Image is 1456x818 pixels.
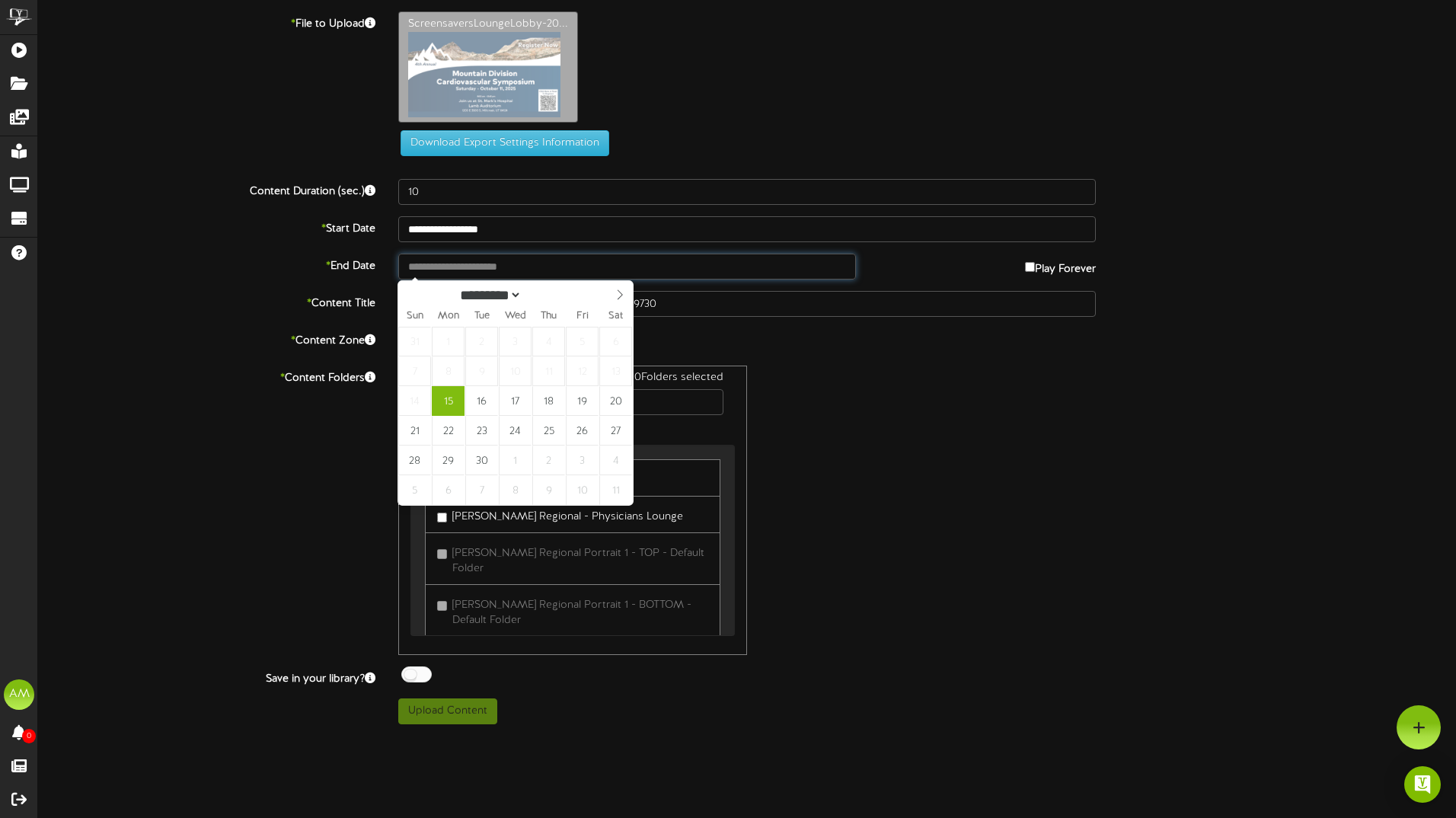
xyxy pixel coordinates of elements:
[437,513,447,522] input: [PERSON_NAME] Regional - Physicians Lounge
[465,446,498,475] span: September 30, 2025
[566,312,599,321] span: Fri
[599,475,632,505] span: October 11, 2025
[22,729,36,743] span: 0
[599,312,633,321] span: Sat
[432,416,465,446] span: September 22, 2025
[532,356,565,386] span: September 11, 2025
[398,386,431,416] span: September 14, 2025
[432,386,465,416] span: September 15, 2025
[566,416,599,446] span: September 26, 2025
[437,601,447,611] input: [PERSON_NAME] Regional Portrait 1 - BOTTOM - Default Folder
[499,446,532,475] span: October 1, 2025
[398,446,431,475] span: September 28, 2025
[398,327,431,356] span: August 31, 2025
[27,328,387,349] label: Content Zone
[532,327,565,356] span: September 4, 2025
[432,475,465,505] span: October 6, 2025
[432,446,465,475] span: September 29, 2025
[398,416,431,446] span: September 21, 2025
[499,475,532,505] span: October 8, 2025
[532,386,565,416] span: September 18, 2025
[532,416,565,446] span: September 25, 2025
[465,475,498,505] span: October 7, 2025
[398,356,431,386] span: September 7, 2025
[398,475,431,505] span: October 5, 2025
[465,356,498,386] span: September 9, 2025
[437,504,683,525] label: [PERSON_NAME] Regional - Physicians Lounge
[499,327,532,356] span: September 3, 2025
[465,416,498,446] span: September 23, 2025
[398,312,432,321] span: Sun
[27,11,387,32] label: File to Upload
[499,386,532,416] span: September 17, 2025
[499,312,532,321] span: Wed
[566,475,599,505] span: October 10, 2025
[4,679,34,710] div: AM
[566,446,599,475] span: October 3, 2025
[27,179,387,200] label: Content Duration (sec.)
[566,386,599,416] span: September 19, 2025
[566,356,599,386] span: September 12, 2025
[27,666,387,687] label: Save in your library?
[27,216,387,237] label: Start Date
[499,356,532,386] span: September 10, 2025
[401,130,609,156] button: Download Export Settings Information
[522,287,576,303] input: Year
[465,312,499,321] span: Tue
[599,327,632,356] span: September 6, 2025
[432,327,465,356] span: September 1, 2025
[532,475,565,505] span: October 9, 2025
[452,599,691,626] span: [PERSON_NAME] Regional Portrait 1 - BOTTOM - Default Folder
[452,548,704,574] span: [PERSON_NAME] Regional Portrait 1 - TOP - Default Folder
[1404,766,1441,803] div: Open Intercom Messenger
[532,446,565,475] span: October 2, 2025
[393,138,609,149] a: Download Export Settings Information
[599,386,632,416] span: September 20, 2025
[465,386,498,416] span: September 16, 2025
[566,327,599,356] span: September 5, 2025
[27,291,387,312] label: Content Title
[27,254,387,274] label: End Date
[465,327,498,356] span: September 2, 2025
[432,356,465,386] span: September 8, 2025
[532,312,566,321] span: Thu
[1025,254,1096,277] label: Play Forever
[27,366,387,386] label: Content Folders
[599,416,632,446] span: September 27, 2025
[398,291,1096,317] input: Title of this Content
[398,698,497,724] button: Upload Content
[1025,262,1035,272] input: Play Forever
[499,416,532,446] span: September 24, 2025
[437,549,447,559] input: [PERSON_NAME] Regional Portrait 1 - TOP - Default Folder
[432,312,465,321] span: Mon
[599,446,632,475] span: October 4, 2025
[599,356,632,386] span: September 13, 2025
